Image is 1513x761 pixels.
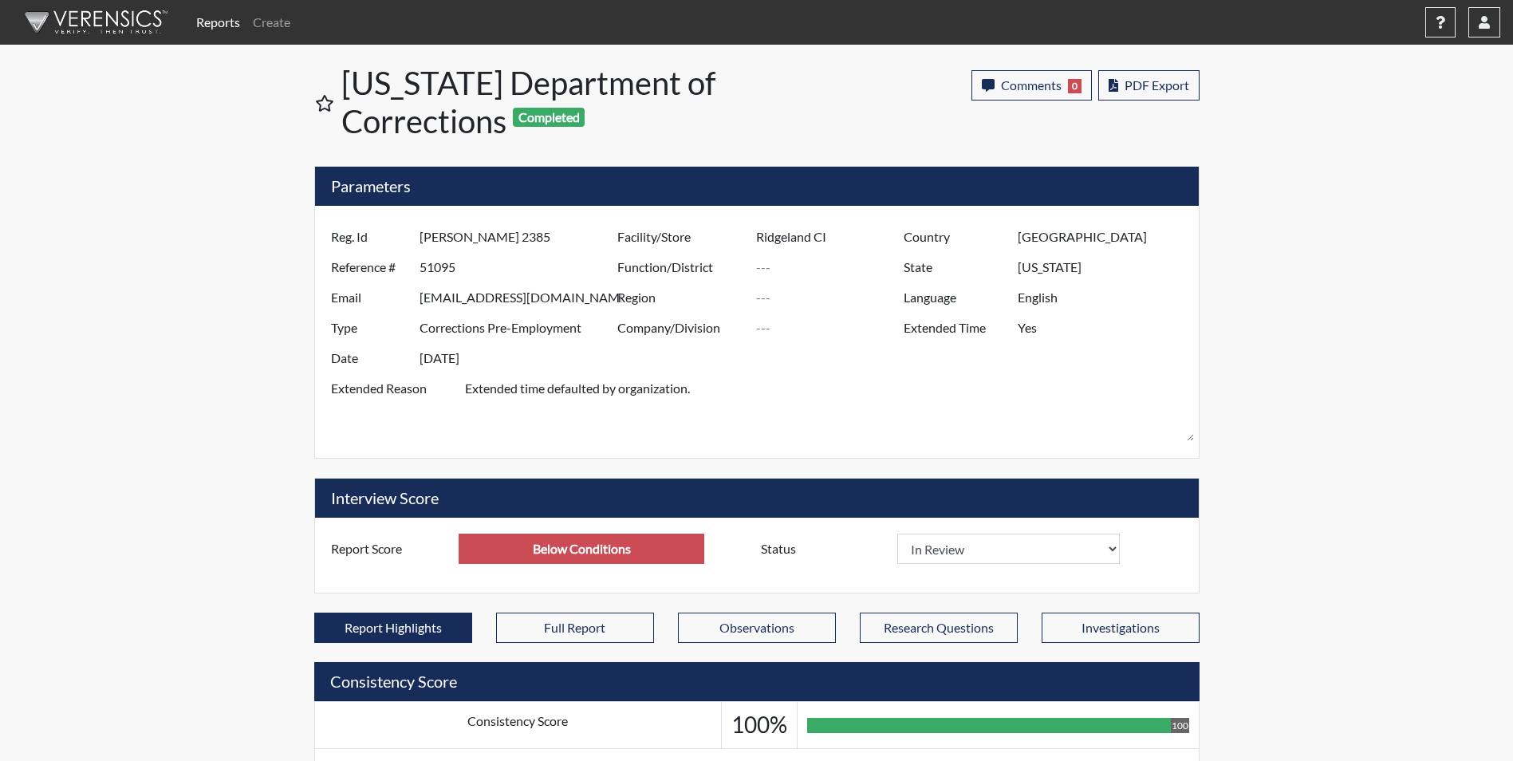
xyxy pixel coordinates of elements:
button: Research Questions [860,613,1018,643]
label: Type [319,313,420,343]
input: --- [420,313,621,343]
a: Reports [190,6,246,38]
h1: [US_STATE] Department of Corrections [341,64,758,140]
button: Full Report [496,613,654,643]
h3: 100% [731,712,787,739]
input: --- [1018,282,1194,313]
label: Function/District [605,252,757,282]
label: Report Score [319,534,459,564]
h5: Interview Score [315,479,1199,518]
td: Consistency Score [314,702,721,749]
label: Date [319,343,420,373]
label: Extended Reason [319,373,465,442]
input: --- [420,252,621,282]
input: --- [420,343,621,373]
label: Company/Division [605,313,757,343]
label: Country [892,222,1018,252]
input: --- [756,282,908,313]
span: Comments [1001,77,1062,93]
label: State [892,252,1018,282]
button: Investigations [1042,613,1200,643]
input: --- [459,534,704,564]
label: Language [892,282,1018,313]
input: --- [1018,222,1194,252]
label: Region [605,282,757,313]
label: Reg. Id [319,222,420,252]
button: Report Highlights [314,613,472,643]
input: --- [756,222,908,252]
input: --- [420,282,621,313]
div: Document a decision to hire or decline a candiate [749,534,1195,564]
label: Email [319,282,420,313]
label: Reference # [319,252,420,282]
a: Create [246,6,297,38]
span: PDF Export [1125,77,1189,93]
label: Status [749,534,897,564]
span: 0 [1068,79,1082,93]
label: Extended Time [892,313,1018,343]
input: --- [1018,252,1194,282]
input: --- [1018,313,1194,343]
button: PDF Export [1098,70,1200,101]
button: Observations [678,613,836,643]
label: Facility/Store [605,222,757,252]
input: --- [756,252,908,282]
input: --- [420,222,621,252]
input: --- [756,313,908,343]
span: Completed [513,108,585,127]
div: 100 [1171,718,1189,733]
h5: Consistency Score [314,662,1200,701]
button: Comments0 [971,70,1092,101]
h5: Parameters [315,167,1199,206]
